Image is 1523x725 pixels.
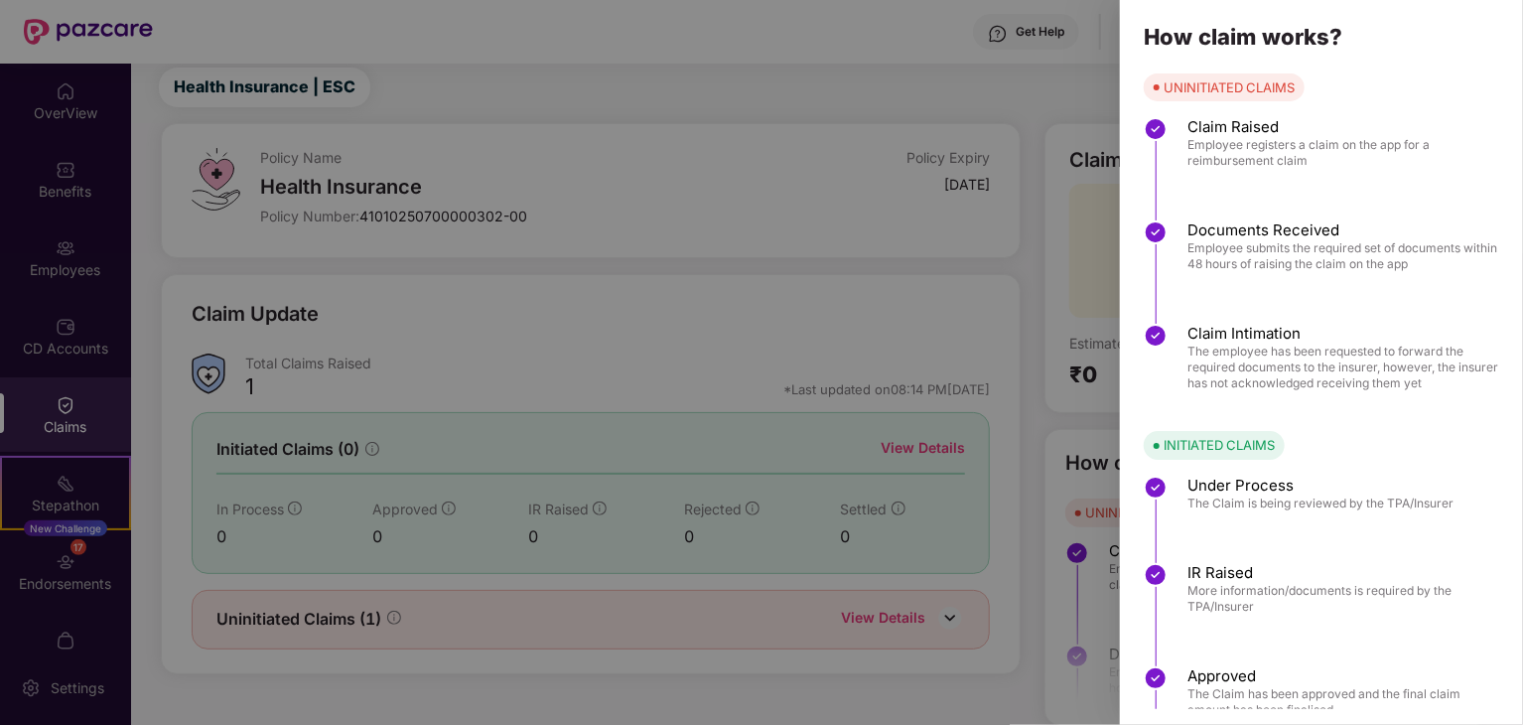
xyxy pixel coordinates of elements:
[1187,117,1503,137] span: Claim Raised
[1187,344,1503,391] span: The employee has been requested to forward the required documents to the insurer, however, the in...
[1187,324,1503,344] span: Claim Intimation
[1164,435,1275,455] div: INITIATED CLAIMS
[1187,220,1503,240] span: Documents Received
[1187,476,1454,496] span: Under Process
[1187,686,1503,718] span: The Claim has been approved and the final claim amount has been finalised
[1144,26,1499,48] div: How claim works?
[1187,563,1503,583] span: IR Raised
[1187,240,1503,272] span: Employee submits the required set of documents within 48 hours of raising the claim on the app
[1164,77,1295,97] div: UNINITIATED CLAIMS
[1144,220,1168,244] img: svg+xml;base64,PHN2ZyBpZD0iU3RlcC1Eb25lLTMyeDMyIiB4bWxucz0iaHR0cDovL3d3dy53My5vcmcvMjAwMC9zdmciIH...
[1187,137,1503,169] span: Employee registers a claim on the app for a reimbursement claim
[1144,666,1168,690] img: svg+xml;base64,PHN2ZyBpZD0iU3RlcC1Eb25lLTMyeDMyIiB4bWxucz0iaHR0cDovL3d3dy53My5vcmcvMjAwMC9zdmciIH...
[1144,563,1168,587] img: svg+xml;base64,PHN2ZyBpZD0iU3RlcC1Eb25lLTMyeDMyIiB4bWxucz0iaHR0cDovL3d3dy53My5vcmcvMjAwMC9zdmciIH...
[1144,117,1168,141] img: svg+xml;base64,PHN2ZyBpZD0iU3RlcC1Eb25lLTMyeDMyIiB4bWxucz0iaHR0cDovL3d3dy53My5vcmcvMjAwMC9zdmciIH...
[1144,476,1168,500] img: svg+xml;base64,PHN2ZyBpZD0iU3RlcC1Eb25lLTMyeDMyIiB4bWxucz0iaHR0cDovL3d3dy53My5vcmcvMjAwMC9zdmciIH...
[1187,666,1503,686] span: Approved
[1187,583,1503,615] span: More information/documents is required by the TPA/Insurer
[1187,496,1454,511] span: The Claim is being reviewed by the TPA/Insurer
[1144,324,1168,348] img: svg+xml;base64,PHN2ZyBpZD0iU3RlcC1Eb25lLTMyeDMyIiB4bWxucz0iaHR0cDovL3d3dy53My5vcmcvMjAwMC9zdmciIH...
